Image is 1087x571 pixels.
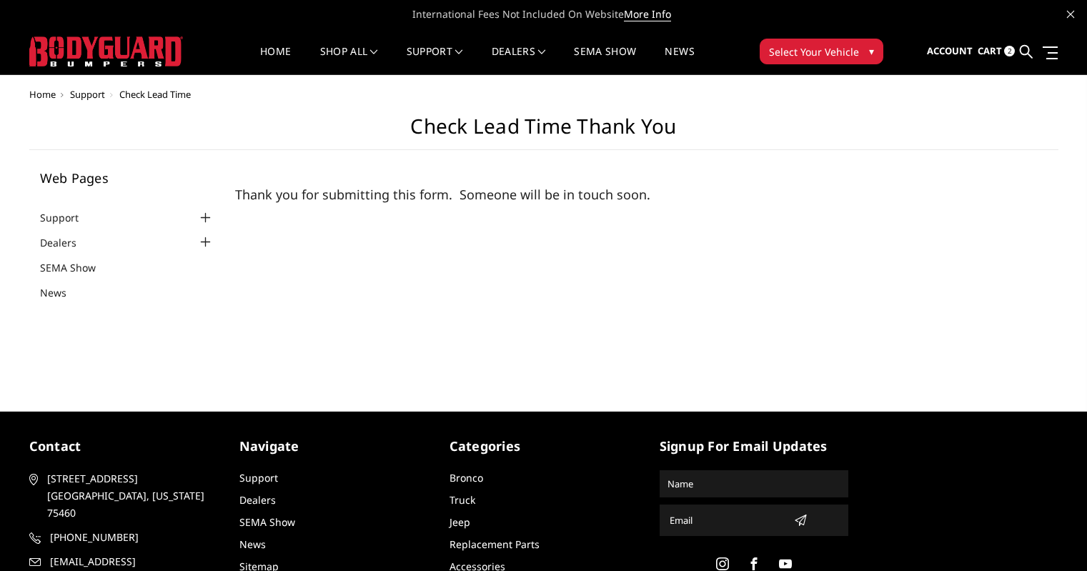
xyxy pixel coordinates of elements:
[978,44,1002,57] span: Cart
[769,44,859,59] span: Select Your Vehicle
[239,471,278,485] a: Support
[239,437,428,456] h5: Navigate
[29,529,218,546] a: [PHONE_NUMBER]
[239,515,295,529] a: SEMA Show
[407,46,463,74] a: Support
[40,260,114,275] a: SEMA Show
[624,7,671,21] a: More Info
[1004,46,1015,56] span: 2
[70,88,105,101] a: Support
[40,172,214,184] h5: Web Pages
[665,46,694,74] a: News
[47,470,213,522] span: [STREET_ADDRESS] [GEOGRAPHIC_DATA], [US_STATE] 75460
[29,114,1058,150] h1: Check Lead Time Thank You
[664,509,788,532] input: Email
[450,493,475,507] a: Truck
[978,32,1015,71] a: Cart 2
[29,88,56,101] a: Home
[450,537,540,551] a: Replacement Parts
[450,515,470,529] a: Jeep
[119,88,191,101] span: Check Lead Time
[260,46,291,74] a: Home
[235,186,650,203] font: Thank you for submitting this form. Someone will be in touch soon.
[239,537,266,551] a: News
[574,46,636,74] a: SEMA Show
[450,471,483,485] a: Bronco
[50,529,216,546] span: [PHONE_NUMBER]
[492,46,546,74] a: Dealers
[40,285,84,300] a: News
[662,472,846,495] input: Name
[239,493,276,507] a: Dealers
[320,46,378,74] a: shop all
[450,437,638,456] h5: Categories
[927,32,973,71] a: Account
[40,210,96,225] a: Support
[760,39,883,64] button: Select Your Vehicle
[29,36,183,66] img: BODYGUARD BUMPERS
[927,44,973,57] span: Account
[29,437,218,456] h5: contact
[869,44,874,59] span: ▾
[40,235,94,250] a: Dealers
[660,437,848,456] h5: signup for email updates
